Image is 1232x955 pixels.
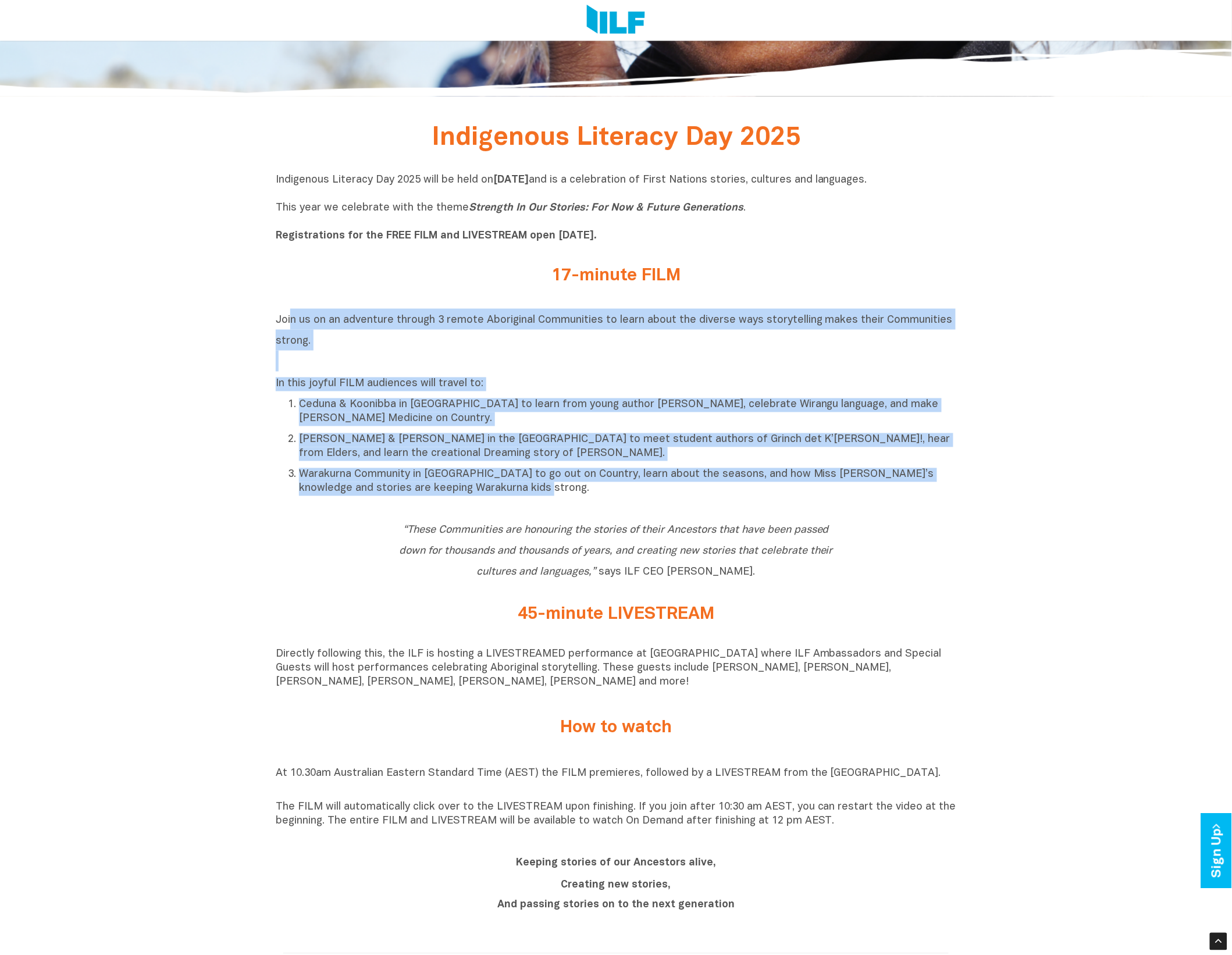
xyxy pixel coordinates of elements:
div: Scroll Back to Top [1210,933,1227,950]
p: Ceduna & Koonibba in [GEOGRAPHIC_DATA] to learn from young author [PERSON_NAME], celebrate Wirang... [299,398,956,426]
i: Strength In Our Stories: For Now & Future Generations [469,203,743,213]
p: Indigenous Literacy Day 2025 will be held on and is a celebration of First Nations stories, cultu... [276,173,956,243]
p: Directly following this, the ILF is hosting a LIVESTREAMED performance at [GEOGRAPHIC_DATA] where... [276,648,956,690]
span: Indigenous Literacy Day 2025 [432,126,800,150]
p: At 10.30am Australian Eastern Standard Time (AEST) the FILM premieres, followed by a LIVESTREAM f... [276,767,956,795]
h2: 17-minute FILM [398,266,834,286]
b: And passing stories on to the next generation [497,900,735,910]
h2: How to watch [398,719,834,738]
h2: 45-minute LIVESTREAM [398,605,834,625]
p: [PERSON_NAME] & [PERSON_NAME] in the [GEOGRAPHIC_DATA] to meet student authors of Grinch det K’[P... [299,433,956,461]
b: Creating new stories, [561,881,671,890]
span: says ILF CEO [PERSON_NAME]. [399,526,833,578]
i: “These Communities are honouring the stories of their Ancestors that have been passed down for th... [399,526,833,578]
span: Join us on an adventure through 3 remote Aboriginal Communities to learn about the diverse ways s... [276,315,953,346]
p: Warakurna Community in [GEOGRAPHIC_DATA] to go out on Country, learn about the seasons, and how M... [299,468,956,496]
img: Logo [587,5,645,36]
b: Keeping stories of our Ancestors alive, [516,858,716,868]
b: Registrations for the FREE FILM and LIVESTREAM open [DATE]. [276,231,597,241]
p: In this joyful FILM audiences will travel to: [276,377,956,391]
p: The FILM will automatically click over to the LIVESTREAM upon finishing. If you join after 10:30 ... [276,801,956,829]
b: [DATE] [493,175,529,185]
